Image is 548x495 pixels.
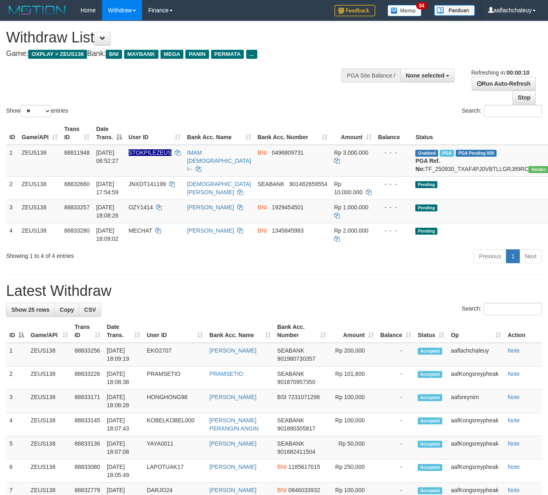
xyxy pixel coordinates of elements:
span: Copy 0496809731 to clipboard [272,149,304,156]
td: 88833145 [71,413,104,436]
span: Accepted [418,487,442,494]
td: LAPOTUAK17 [143,459,206,483]
td: 88833080 [71,459,104,483]
td: ZEUS138 [27,413,71,436]
a: Note [508,371,520,377]
th: Action [504,320,542,343]
td: HONGHONG98 [143,390,206,413]
span: Marked by aafsreyleap [440,150,454,157]
td: 1 [6,343,27,366]
td: - [377,459,414,483]
span: OXPLAY > ZEUS138 [28,50,87,59]
label: Show entries [6,105,68,117]
td: ZEUS138 [27,366,71,390]
span: OZY1414 [129,204,153,211]
th: Bank Acc. Name: activate to sort column ascending [206,320,274,343]
span: Pending [415,181,437,188]
span: BNI [277,464,287,470]
th: ID: activate to sort column descending [6,320,27,343]
span: Copy 901870957350 to clipboard [277,379,315,385]
a: Note [508,464,520,470]
th: Balance: activate to sort column ascending [377,320,414,343]
span: Copy 901482659554 to clipboard [289,181,327,187]
td: Rp 250,000 [329,459,377,483]
input: Search: [484,303,542,315]
td: - [377,390,414,413]
img: Button%20Memo.svg [388,5,422,16]
span: Grabbed [415,150,438,157]
th: Date Trans.: activate to sort column descending [93,122,125,145]
td: Rp 100,000 [329,413,377,436]
th: Date Trans.: activate to sort column ascending [104,320,144,343]
a: Stop [512,91,536,104]
td: - [377,343,414,366]
td: [DATE] 18:07:08 [104,436,144,459]
td: ZEUS138 [18,223,61,246]
a: [PERSON_NAME] [187,227,234,234]
a: [PERSON_NAME] [209,440,256,447]
span: Rp 2.000.000 [334,227,368,234]
a: [DEMOGRAPHIC_DATA][PERSON_NAME] [187,181,251,195]
span: PERMATA [211,50,244,59]
a: Note [508,487,520,493]
span: MECHAT [129,227,152,234]
td: Rp 101,600 [329,366,377,390]
span: SEABANK [277,347,304,354]
td: 2 [6,366,27,390]
select: Showentries [20,105,51,117]
td: KOBELKOBEL000 [143,413,206,436]
td: 88833226 [71,366,104,390]
td: - [377,413,414,436]
span: CSV [84,306,96,313]
td: aafsreynim [448,390,504,413]
b: PGA Ref. No: [415,158,440,172]
td: [DATE] 18:09:19 [104,343,144,366]
span: Rp 10.000.000 [334,181,363,195]
a: [PERSON_NAME] [209,487,256,493]
a: 1 [506,249,520,263]
span: 88833280 [64,227,89,234]
th: User ID: activate to sort column ascending [125,122,184,145]
span: JNXDT141199 [129,181,166,187]
a: Run Auto-Refresh [472,77,536,91]
span: [DATE] 06:52:27 [96,149,118,164]
span: MEGA [160,50,184,59]
span: SEABANK [277,371,304,377]
span: Copy 901682411504 to clipboard [277,448,315,455]
span: Nama rekening ada tanda titik/strip, harap diedit [129,149,172,156]
td: Rp 50,000 [329,436,377,459]
a: [PERSON_NAME] [209,464,256,470]
span: Copy 7231071298 to clipboard [288,394,320,400]
span: PANIN [185,50,209,59]
td: 88833171 [71,390,104,413]
button: None selected [401,69,455,82]
span: Accepted [418,394,442,401]
span: Copy [60,306,74,313]
td: [DATE] 18:08:38 [104,366,144,390]
span: 34 [416,2,427,9]
th: Game/API: activate to sort column ascending [18,122,61,145]
th: Op: activate to sort column ascending [448,320,504,343]
span: Copy 1345845983 to clipboard [272,227,304,234]
th: Bank Acc. Number: activate to sort column ascending [254,122,331,145]
h1: Latest Withdraw [6,283,542,299]
span: BNI [258,204,267,211]
span: Pending [415,204,437,211]
td: ZEUS138 [27,459,71,483]
td: 5 [6,436,27,459]
th: User ID: activate to sort column ascending [143,320,206,343]
span: Accepted [418,371,442,378]
span: Accepted [418,417,442,424]
label: Search: [462,105,542,117]
td: Rp 100,000 [329,390,377,413]
th: Bank Acc. Name: activate to sort column ascending [184,122,254,145]
th: Trans ID: activate to sort column ascending [71,320,104,343]
td: 4 [6,223,18,246]
span: Accepted [418,348,442,355]
span: BNI [277,487,287,493]
span: Copy 901890305817 to clipboard [277,425,315,432]
span: [DATE] 18:08:26 [96,204,118,219]
th: Status: activate to sort column ascending [414,320,448,343]
label: Search: [462,303,542,315]
td: [DATE] 18:07:43 [104,413,144,436]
